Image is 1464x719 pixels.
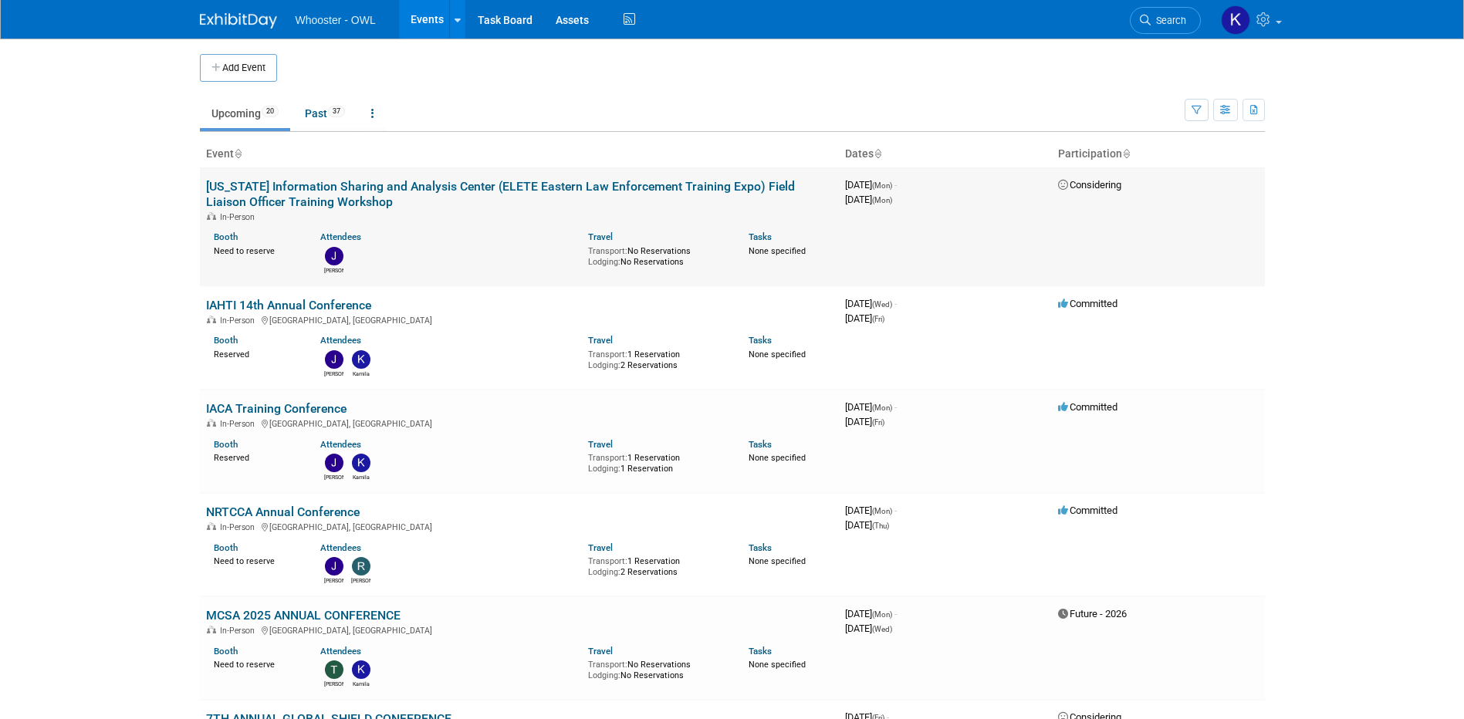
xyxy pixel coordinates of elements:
span: Transport: [588,556,627,566]
span: Future - 2026 [1058,608,1127,619]
span: 20 [262,106,279,117]
span: Transport: [588,453,627,463]
a: MCSA 2025 ANNUAL CONFERENCE [206,608,401,623]
img: Julia Haber [325,350,343,369]
div: Kamila Castaneda [351,369,370,378]
span: (Fri) [872,315,884,323]
a: Attendees [320,646,361,657]
span: Transport: [588,246,627,256]
a: Sort by Event Name [234,147,242,160]
button: Add Event [200,54,277,82]
a: Travel [588,231,613,242]
div: Robert Dugan [351,576,370,585]
span: Lodging: [588,464,620,474]
span: Search [1151,15,1186,26]
a: Sort by Participation Type [1122,147,1130,160]
span: (Wed) [872,300,892,309]
span: (Thu) [872,522,889,530]
a: Tasks [749,231,772,242]
span: (Mon) [872,196,892,204]
a: Attendees [320,231,361,242]
div: Travis Dykes [324,679,343,688]
span: - [894,298,897,309]
span: Transport: [588,660,627,670]
img: In-Person Event [207,419,216,427]
th: Event [200,141,839,167]
div: [GEOGRAPHIC_DATA], [GEOGRAPHIC_DATA] [206,520,833,532]
span: Transport: [588,349,627,359]
span: None specified [749,660,806,670]
img: In-Person Event [207,522,216,530]
a: Travel [588,542,613,553]
span: None specified [749,246,806,256]
div: 1 Reservation 1 Reservation [588,450,725,474]
span: In-Person [220,522,259,532]
span: None specified [749,556,806,566]
a: Attendees [320,542,361,553]
img: Kamila Castaneda [352,350,370,369]
a: Travel [588,646,613,657]
span: In-Person [220,316,259,326]
div: Julia Haber [324,369,343,378]
span: (Fri) [872,418,884,427]
a: Booth [214,231,238,242]
a: Search [1130,7,1201,34]
span: [DATE] [845,505,897,516]
a: Tasks [749,542,772,553]
div: Need to reserve [214,657,298,670]
span: (Wed) [872,625,892,633]
div: [GEOGRAPHIC_DATA], [GEOGRAPHIC_DATA] [206,417,833,429]
span: Committed [1058,505,1117,516]
th: Dates [839,141,1052,167]
a: IACA Training Conference [206,401,347,416]
span: Whooster - OWL [296,14,376,26]
span: Lodging: [588,257,620,267]
div: Julia Haber [324,265,343,275]
img: Julia Haber [325,454,343,472]
a: Attendees [320,335,361,346]
span: In-Person [220,212,259,222]
a: Travel [588,439,613,450]
img: James Justus [325,557,343,576]
span: - [894,505,897,516]
a: Booth [214,542,238,553]
span: - [894,179,897,191]
div: James Justus [324,576,343,585]
a: NRTCCA Annual Conference [206,505,360,519]
span: None specified [749,349,806,359]
div: No Reservations No Reservations [588,657,725,680]
a: Sort by Start Date [874,147,881,160]
div: No Reservations No Reservations [588,243,725,267]
span: - [894,401,897,413]
span: Lodging: [588,567,620,577]
div: Kamila Castaneda [351,472,370,481]
div: Julia Haber [324,472,343,481]
img: Kamila Castaneda [352,660,370,679]
span: (Mon) [872,610,892,619]
img: Travis Dykes [325,660,343,679]
a: Tasks [749,439,772,450]
span: [DATE] [845,623,892,634]
a: Upcoming20 [200,99,290,128]
img: In-Person Event [207,316,216,323]
a: Booth [214,335,238,346]
span: [DATE] [845,179,897,191]
div: 1 Reservation 2 Reservations [588,346,725,370]
img: Kamila Castaneda [1221,5,1250,35]
span: In-Person [220,419,259,429]
a: Tasks [749,646,772,657]
span: None specified [749,453,806,463]
span: In-Person [220,626,259,636]
img: Robert Dugan [352,557,370,576]
div: Reserved [214,346,298,360]
span: (Mon) [872,403,892,412]
a: Tasks [749,335,772,346]
a: Attendees [320,439,361,450]
span: [DATE] [845,608,897,619]
span: [DATE] [845,194,892,205]
th: Participation [1052,141,1265,167]
span: [DATE] [845,312,884,324]
a: Booth [214,439,238,450]
span: (Mon) [872,507,892,515]
div: Need to reserve [214,243,298,257]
